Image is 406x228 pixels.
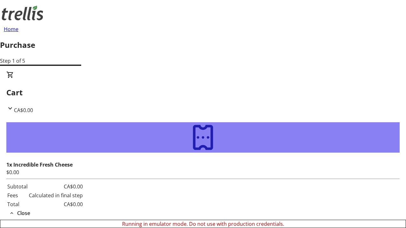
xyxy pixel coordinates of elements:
span: Close [17,209,30,217]
td: CA$0.00 [29,200,83,208]
h2: Cart [6,87,400,98]
button: Close [6,209,33,217]
td: Subtotal [7,182,28,191]
td: Calculated in final step [29,191,83,199]
td: Total [7,200,28,208]
span: CA$0.00 [14,107,33,114]
td: Fees [7,191,28,199]
div: CartCA$0.00 [6,71,400,114]
strong: 1x Incredible Fresh Cheese [6,161,73,168]
td: CA$0.00 [29,182,83,191]
div: CartCA$0.00 [6,114,400,217]
div: $0.00 [6,168,400,176]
